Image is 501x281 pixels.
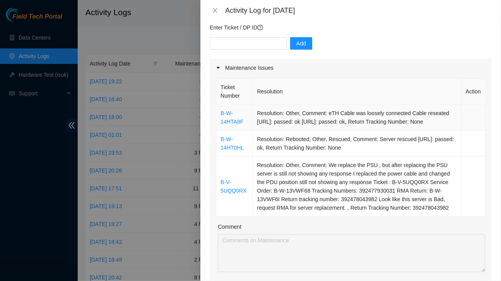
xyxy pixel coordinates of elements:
a: B-W-14HTA8F [221,110,244,125]
span: question-circle [257,25,263,30]
a: B-V-5UQQ0RX [221,179,247,194]
th: Ticket Number [216,79,253,105]
a: B-W-14HT0HL [221,136,244,151]
textarea: Comment [218,234,485,272]
button: Add [290,37,312,50]
span: Add [296,39,306,48]
td: Resolution: Other, Comment: We replace the PSU , but after replacing the PSU server is still not ... [253,157,461,217]
label: Comment [218,222,242,231]
span: caret-right [216,66,221,70]
div: Activity Log for [DATE] [225,6,492,15]
span: close [212,7,218,14]
button: Close [210,7,221,14]
div: Maintenance Issues [210,59,492,77]
th: Resolution [253,79,461,105]
td: Resolution: Rebooted, Other, Rescued, Comment: Server rescued [URL]: passed: ok, Return Tracking ... [253,131,461,157]
td: Resolution: Other, Comment: eTH Cable was loosely connected Cable reseated [URL]: passed: ok [URL... [253,105,461,131]
p: Enter Ticket / DP ID [210,23,492,32]
th: Action [461,79,485,105]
